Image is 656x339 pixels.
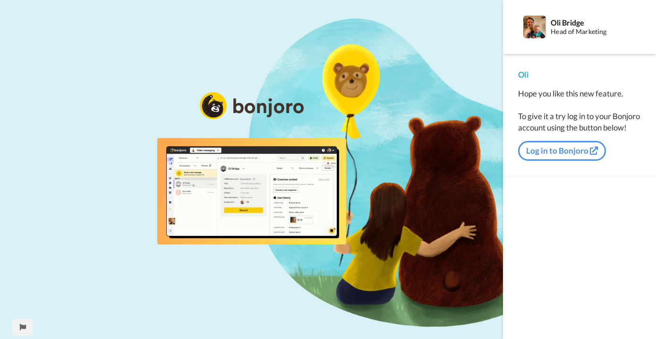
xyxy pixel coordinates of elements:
[518,88,641,133] div: Hope you like this new feature. To give it a try log in to your Bonjoro account using the button ...
[200,92,304,119] img: logo_full.png
[157,138,346,244] img: fdf20841-39eb-477b-b38b-399cd81c4516_thumbnail_source_1713350820.jpg
[551,28,640,36] div: Head of Marketing
[523,16,546,38] img: Profile Image
[518,69,641,80] div: Oli
[518,141,606,161] button: Log in to Bonjoro
[551,18,640,27] div: Oli Bridge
